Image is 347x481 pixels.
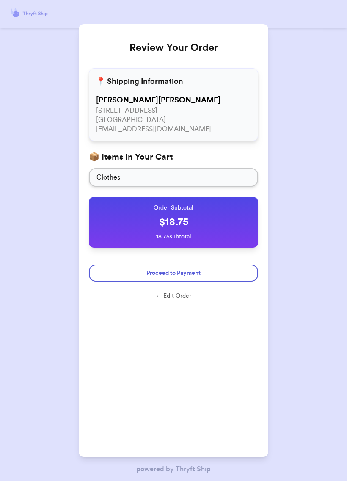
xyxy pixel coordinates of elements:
[96,172,251,182] p: Clothes
[96,96,158,104] span: [PERSON_NAME]
[89,292,258,300] button: ← Edit Order
[96,75,183,87] h3: 📍 Shipping Information
[96,124,251,134] p: [EMAIL_ADDRESS][DOMAIN_NAME]
[89,34,258,61] h2: Review Your Order
[96,216,251,229] p: $ 18.75
[158,96,220,104] span: [PERSON_NAME]
[89,151,258,163] h3: 📦 Items in Your Cart
[156,234,191,240] span: 18.75 subtotal
[96,107,157,114] span: [STREET_ADDRESS]
[89,265,258,282] button: Proceed to Payment
[96,115,251,124] p: [GEOGRAPHIC_DATA]
[96,204,251,212] p: Order Subtotal
[146,269,201,277] span: Proceed to Payment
